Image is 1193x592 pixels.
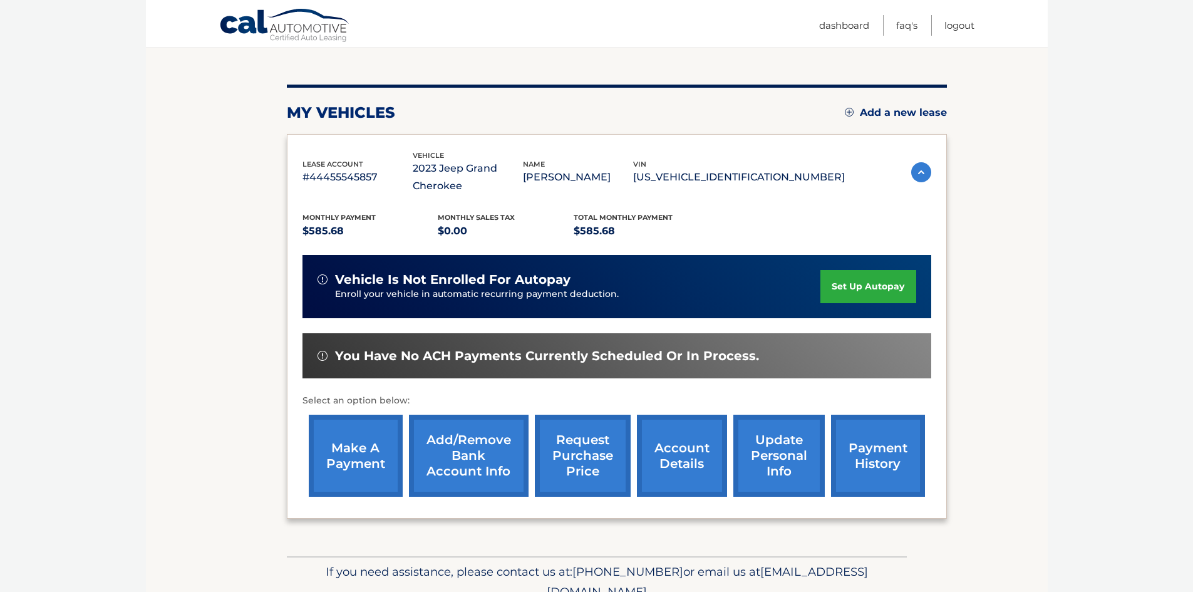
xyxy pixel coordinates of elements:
[318,274,328,284] img: alert-white.svg
[287,103,395,122] h2: my vehicles
[302,222,438,240] p: $585.68
[911,162,931,182] img: accordion-active.svg
[302,169,413,186] p: #44455545857
[633,169,845,186] p: [US_VEHICLE_IDENTIFICATION_NUMBER]
[574,222,710,240] p: $585.68
[438,213,515,222] span: Monthly sales Tax
[845,106,947,119] a: Add a new lease
[535,415,631,497] a: request purchase price
[633,160,646,169] span: vin
[335,288,821,301] p: Enroll your vehicle in automatic recurring payment deduction.
[413,151,444,160] span: vehicle
[523,169,633,186] p: [PERSON_NAME]
[413,160,523,195] p: 2023 Jeep Grand Cherokee
[302,160,363,169] span: lease account
[318,351,328,361] img: alert-white.svg
[820,270,916,303] a: set up autopay
[896,15,917,36] a: FAQ's
[574,213,673,222] span: Total Monthly Payment
[438,222,574,240] p: $0.00
[572,564,683,579] span: [PHONE_NUMBER]
[219,8,351,44] a: Cal Automotive
[944,15,974,36] a: Logout
[637,415,727,497] a: account details
[733,415,825,497] a: update personal info
[845,108,854,117] img: add.svg
[309,415,403,497] a: make a payment
[831,415,925,497] a: payment history
[335,348,759,364] span: You have no ACH payments currently scheduled or in process.
[335,272,571,288] span: vehicle is not enrolled for autopay
[302,393,931,408] p: Select an option below:
[302,213,376,222] span: Monthly Payment
[819,15,869,36] a: Dashboard
[523,160,545,169] span: name
[409,415,529,497] a: Add/Remove bank account info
